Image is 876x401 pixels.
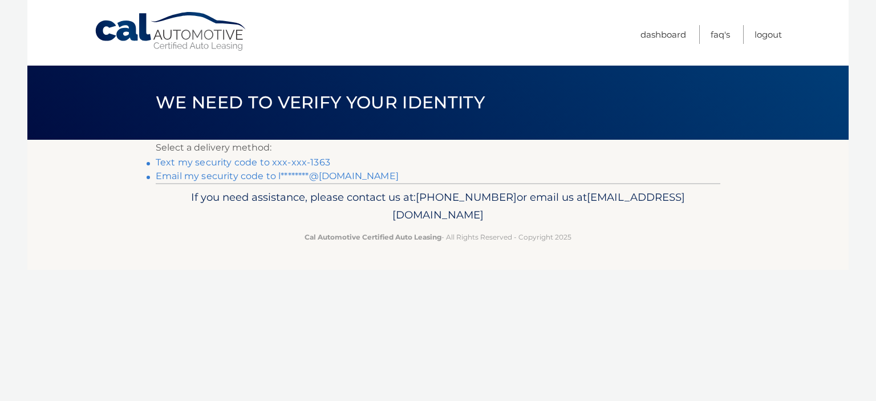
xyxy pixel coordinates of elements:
p: Select a delivery method: [156,140,720,156]
a: FAQ's [711,25,730,44]
a: Cal Automotive [94,11,248,52]
a: Text my security code to xxx-xxx-1363 [156,157,330,168]
strong: Cal Automotive Certified Auto Leasing [305,233,441,241]
p: If you need assistance, please contact us at: or email us at [163,188,713,225]
p: - All Rights Reserved - Copyright 2025 [163,231,713,243]
a: Email my security code to l********@[DOMAIN_NAME] [156,171,399,181]
a: Dashboard [640,25,686,44]
span: We need to verify your identity [156,92,485,113]
span: [PHONE_NUMBER] [416,191,517,204]
a: Logout [755,25,782,44]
